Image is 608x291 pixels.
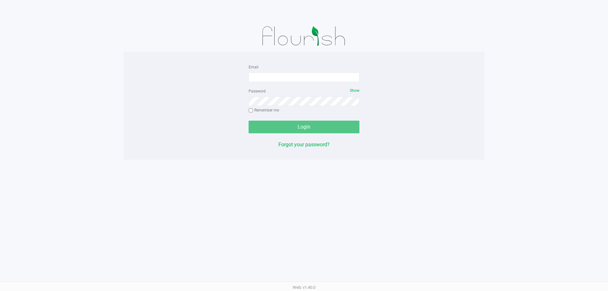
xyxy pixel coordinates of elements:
button: Forgot your password? [278,141,330,149]
label: Email [249,64,258,70]
label: Password [249,88,266,94]
span: Show [350,88,359,93]
label: Remember me [249,107,279,113]
span: Web: v1.40.0 [293,285,315,290]
input: Remember me [249,108,253,113]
